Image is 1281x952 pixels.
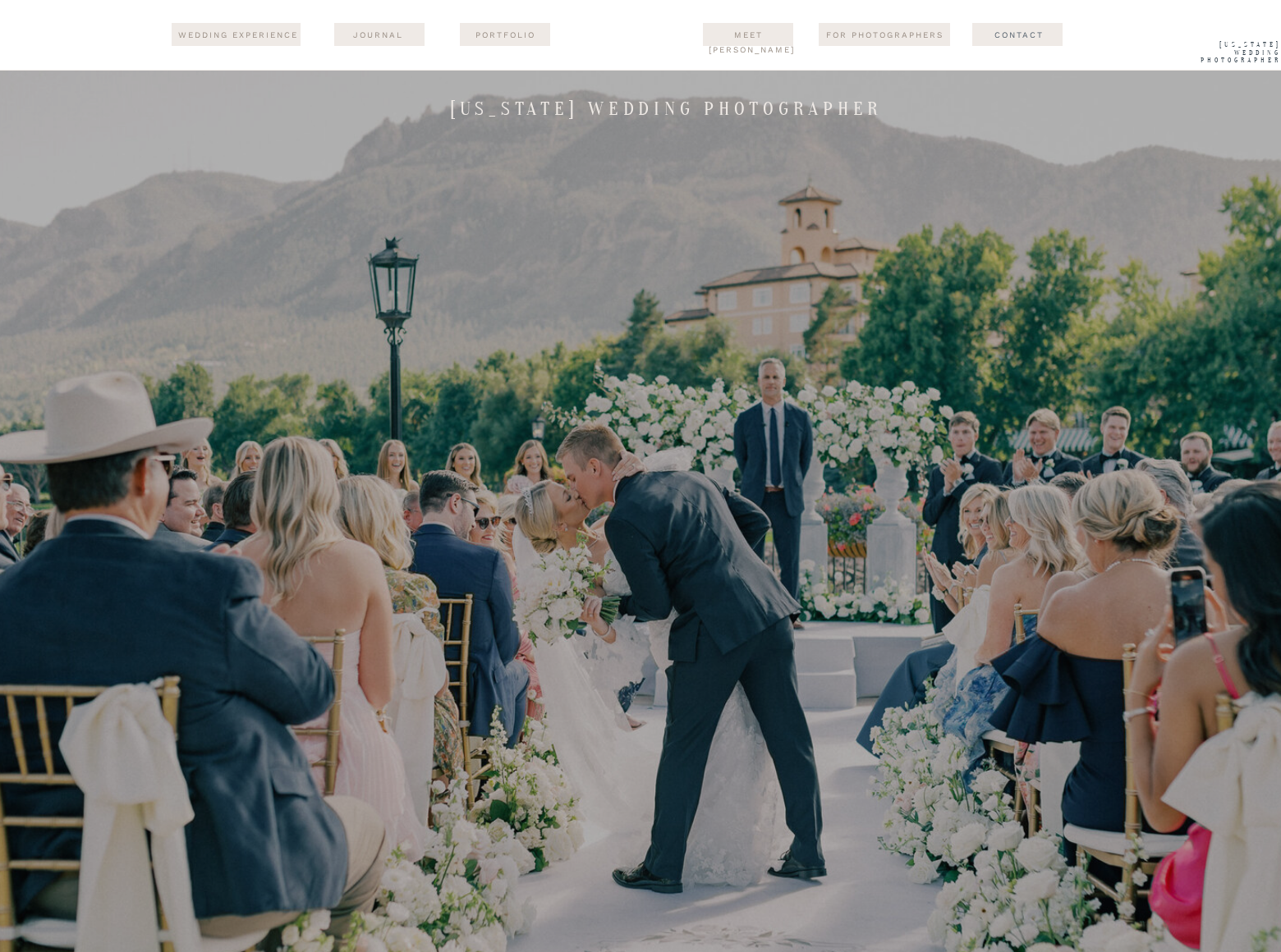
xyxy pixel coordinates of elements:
a: wedding experience [176,28,300,43]
h1: [US_STATE] wedding photographer [439,97,893,116]
a: For Photographers [819,28,950,41]
a: Contact [962,28,1076,41]
a: [US_STATE] WEdding Photographer [1175,41,1281,69]
a: Meet [PERSON_NAME] [709,28,788,41]
a: Portfolio [466,28,545,41]
a: journal [338,28,418,41]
